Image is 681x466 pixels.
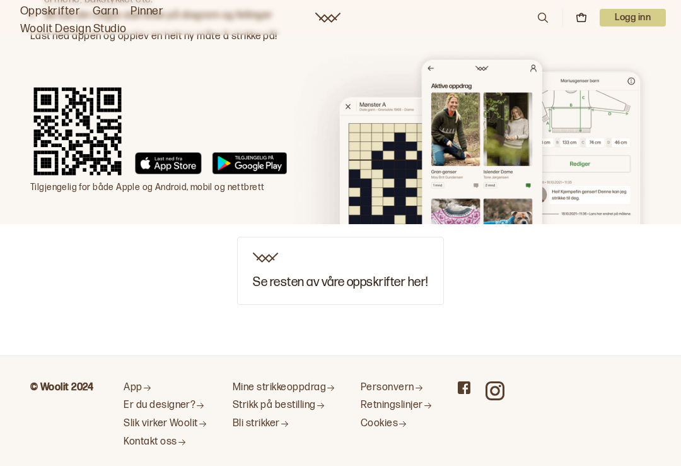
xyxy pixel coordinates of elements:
[233,399,335,412] a: Strikk på bestilling
[315,13,340,23] a: Woolit
[131,3,163,20] a: Pinner
[287,47,651,224] img: Woolit App
[30,181,287,194] p: Tilgjengelig for både Apple og Android, mobil og nettbrett
[253,275,428,289] h3: Se resten av våre oppskrifter her!
[124,436,207,449] a: Kontakt oss
[124,381,207,395] a: App
[212,152,287,174] img: Google Play
[135,152,202,179] a: App Store
[600,9,666,27] p: Logg inn
[135,152,202,174] img: App Store
[93,3,118,20] a: Garn
[124,417,207,431] a: Slik virker Woolit
[458,381,470,394] a: Woolit on Facebook
[20,3,80,20] a: Oppskrifter
[233,381,335,395] a: Mine strikkeoppdrag
[30,381,93,393] b: © Woolit 2024
[233,417,335,431] a: Bli strikker
[212,152,287,179] a: Google Play
[486,381,504,400] a: Woolit on Instagram
[361,399,433,412] a: Retningslinjer
[361,417,433,431] a: Cookies
[20,20,127,38] a: Woolit Design Studio
[600,9,666,27] button: User dropdown
[124,399,207,412] a: Er du designer?
[361,381,433,395] a: Personvern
